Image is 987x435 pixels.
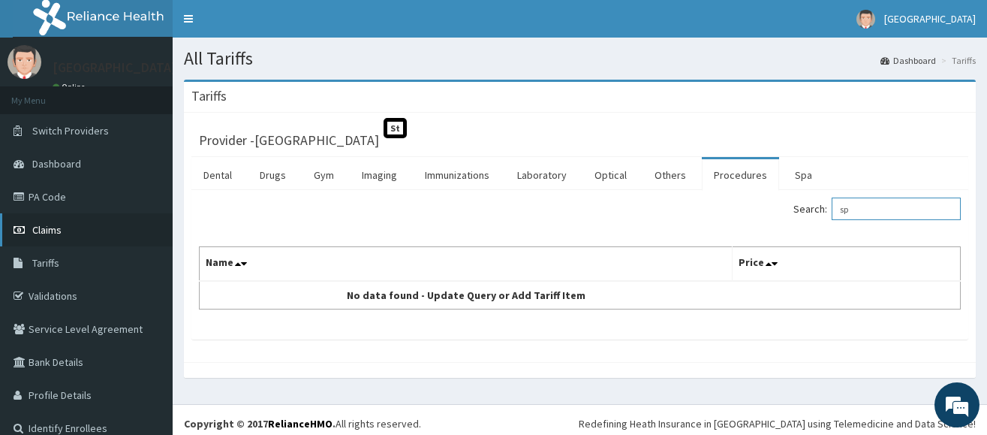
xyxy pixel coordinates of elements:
[413,159,501,191] a: Immunizations
[184,49,976,68] h1: All Tariffs
[53,82,89,92] a: Online
[937,54,976,67] li: Tariffs
[732,247,960,282] th: Price
[856,10,875,29] img: User Image
[28,75,61,113] img: d_794563401_company_1708531726252_794563401
[702,159,779,191] a: Procedures
[832,198,961,220] input: Search:
[793,198,961,220] label: Search:
[505,159,579,191] a: Laboratory
[384,118,407,138] span: St
[191,159,244,191] a: Dental
[8,282,286,334] textarea: Type your message and hit 'Enter'
[191,89,227,103] h3: Tariffs
[87,125,207,276] span: We're online!
[32,124,109,137] span: Switch Providers
[884,12,976,26] span: [GEOGRAPHIC_DATA]
[579,416,976,431] div: Redefining Heath Insurance in [GEOGRAPHIC_DATA] using Telemedicine and Data Science!
[246,8,282,44] div: Minimize live chat window
[184,417,336,430] strong: Copyright © 2017 .
[53,61,176,74] p: [GEOGRAPHIC_DATA]
[642,159,698,191] a: Others
[350,159,409,191] a: Imaging
[200,247,733,282] th: Name
[199,134,379,147] h3: Provider - [GEOGRAPHIC_DATA]
[32,157,81,171] span: Dashboard
[880,54,936,67] a: Dashboard
[783,159,824,191] a: Spa
[248,159,298,191] a: Drugs
[268,417,333,430] a: RelianceHMO
[32,256,59,270] span: Tariffs
[302,159,346,191] a: Gym
[582,159,639,191] a: Optical
[200,281,733,310] td: No data found - Update Query or Add Tariff Item
[78,84,252,104] div: Chat with us now
[8,45,41,79] img: User Image
[32,223,62,237] span: Claims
